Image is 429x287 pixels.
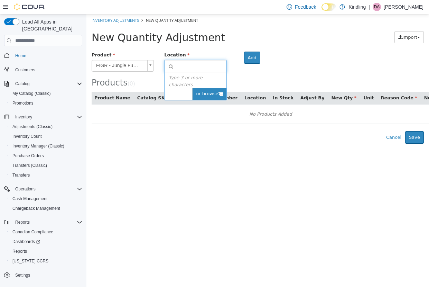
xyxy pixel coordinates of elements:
span: Home [12,51,82,60]
button: Notes [338,80,354,87]
span: Inventory Count [12,134,42,139]
button: My Catalog (Classic) [7,89,85,98]
a: Dashboards [7,237,85,246]
span: Adjustments (Classic) [10,123,82,131]
div: No Products Added [10,95,359,105]
button: Customers [1,65,85,75]
span: Purchase Orders [10,152,82,160]
span: Feedback [295,3,316,10]
button: Cancel [296,117,319,129]
span: Transfers [12,172,30,178]
button: [US_STATE] CCRS [7,256,85,266]
a: Reports [10,247,30,255]
span: Cash Management [10,195,82,203]
span: Import [316,20,331,26]
button: Inventory [1,112,85,122]
a: Chargeback Management [10,204,63,213]
button: Home [1,50,85,60]
button: Unit [277,80,289,87]
span: DA [374,3,380,11]
span: Dashboards [10,237,82,246]
button: Promotions [7,98,85,108]
span: Reports [10,247,82,255]
button: Catalog [12,80,32,88]
img: Cova [14,3,45,10]
span: New Qty [245,81,270,86]
span: Inventory [12,113,82,121]
span: Washington CCRS [10,257,82,265]
button: Operations [12,185,38,193]
button: Location [158,80,181,87]
span: FIGR - Jungle Fumes - Sativa - 3.5g [6,46,58,57]
button: Reports [7,246,85,256]
span: 0 [43,66,47,73]
span: Cash Management [12,196,47,201]
small: ( ) [41,66,49,73]
span: Reports [12,249,27,254]
a: Adjustments (Classic) [10,123,55,131]
button: Reports [12,218,32,226]
button: Chargeback Management [7,204,85,213]
span: Customers [12,65,82,74]
a: FIGR - Jungle Fumes - Sativa - 3.5g [5,46,67,57]
div: Daniel Amyotte [373,3,381,11]
span: Inventory [15,114,32,120]
span: Product [5,38,29,43]
span: My Catalog (Classic) [12,91,51,96]
span: Canadian Compliance [12,229,53,235]
span: Transfers (Classic) [10,161,82,170]
button: Inventory Manager (Classic) [7,141,85,151]
a: My Catalog (Classic) [10,89,54,98]
span: Customers [15,67,35,73]
a: Settings [12,271,33,279]
a: Customers [12,66,38,74]
button: Settings [1,270,85,280]
a: Purchase Orders [10,152,47,160]
span: Purchase Orders [12,153,44,159]
button: Product Name [8,80,45,87]
span: Dashboards [12,239,40,244]
span: Catalog [15,81,29,87]
span: Inventory Manager (Classic) [12,143,64,149]
p: | [369,3,370,11]
button: Operations [1,184,85,194]
button: Inventory Count [7,132,85,141]
button: Reports [1,217,85,227]
button: Add [158,37,174,50]
span: Reason Code [295,81,331,86]
button: Catalog SKU [51,80,83,87]
button: Adjustments (Classic) [7,122,85,132]
span: Load All Apps in [GEOGRAPHIC_DATA] [19,18,82,32]
span: Settings [15,272,30,278]
a: Promotions [10,99,36,107]
span: Catalog [12,80,82,88]
a: Inventory Count [10,132,45,141]
button: Inventory [12,113,35,121]
span: Chargeback Management [10,204,82,213]
span: Adjustments (Classic) [12,124,53,129]
a: Inventory Adjustments [5,3,53,9]
span: Home [15,53,26,59]
span: Promotions [12,100,34,106]
span: My Catalog (Classic) [10,89,82,98]
a: Transfers (Classic) [10,161,50,170]
span: Location [78,38,103,43]
span: Inventory Count [10,132,82,141]
span: Transfers [10,171,82,179]
span: New Quantity Adjustment [5,17,139,29]
button: Import [308,17,337,29]
span: Products [5,64,41,73]
span: New Quantity Adjustment [59,3,112,9]
a: Canadian Compliance [10,228,56,236]
button: Catalog [1,79,85,89]
span: Settings [12,271,82,279]
a: Cash Management [10,195,50,203]
button: Transfers [7,170,85,180]
span: Canadian Compliance [10,228,82,236]
span: Inventory Manager (Classic) [10,142,82,150]
button: In Stock [186,80,208,87]
a: Transfers [10,171,32,179]
span: Reports [15,219,30,225]
a: Dashboards [10,237,43,246]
